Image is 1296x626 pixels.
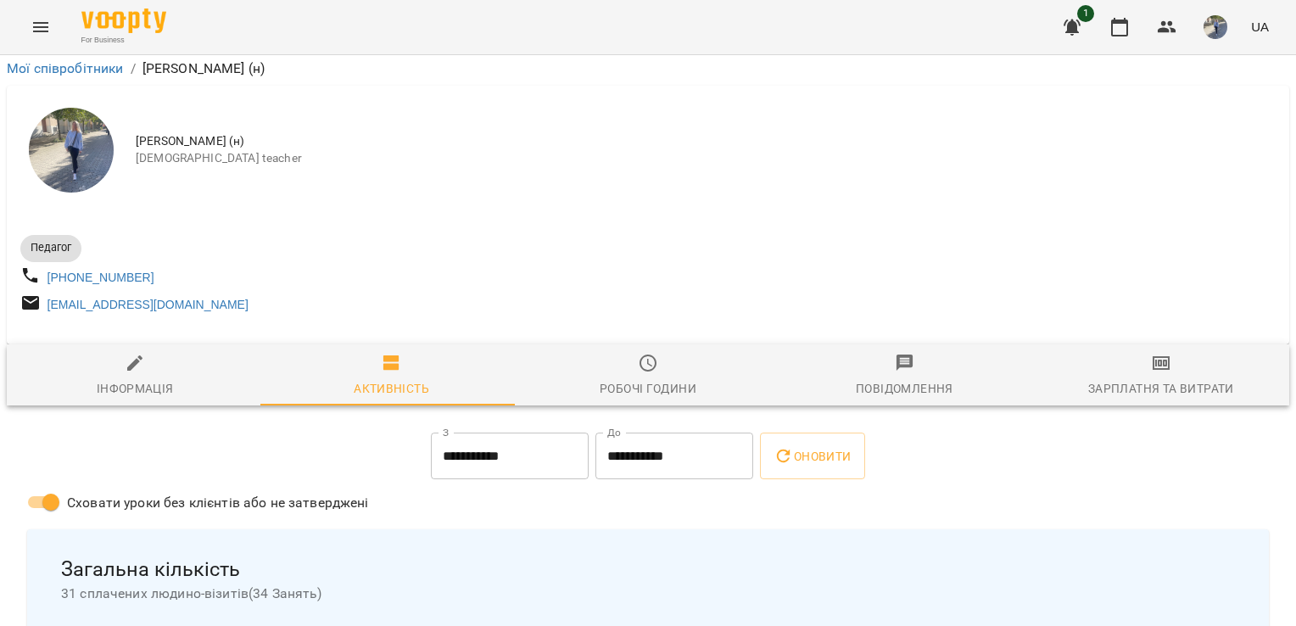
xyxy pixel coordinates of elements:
[7,60,124,76] a: Мої співробітники
[81,8,166,33] img: Voopty Logo
[29,108,114,193] img: Мірошніченко Вікторія Сергіївна (н)
[856,378,953,399] div: Повідомлення
[136,150,1276,167] span: [DEMOGRAPHIC_DATA] teacher
[1077,5,1094,22] span: 1
[61,584,1235,604] span: 31 сплачених людино-візитів ( 34 Занять )
[20,240,81,255] span: Педагог
[61,556,1235,583] span: Загальна кількість
[1204,15,1227,39] img: 9057b12b0e3b5674d2908fc1e5c3d556.jpg
[7,59,1289,79] nav: breadcrumb
[81,35,166,46] span: For Business
[354,378,429,399] div: Активність
[47,298,249,311] a: [EMAIL_ADDRESS][DOMAIN_NAME]
[20,7,61,48] button: Menu
[97,378,174,399] div: Інформація
[136,133,1276,150] span: [PERSON_NAME] (н)
[600,378,696,399] div: Робочі години
[67,493,369,513] span: Сховати уроки без клієнтів або не затверджені
[131,59,136,79] li: /
[1088,378,1234,399] div: Зарплатня та Витрати
[142,59,265,79] p: [PERSON_NAME] (н)
[774,446,851,467] span: Оновити
[760,433,864,480] button: Оновити
[1244,11,1276,42] button: UA
[47,271,154,284] a: [PHONE_NUMBER]
[1251,18,1269,36] span: UA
